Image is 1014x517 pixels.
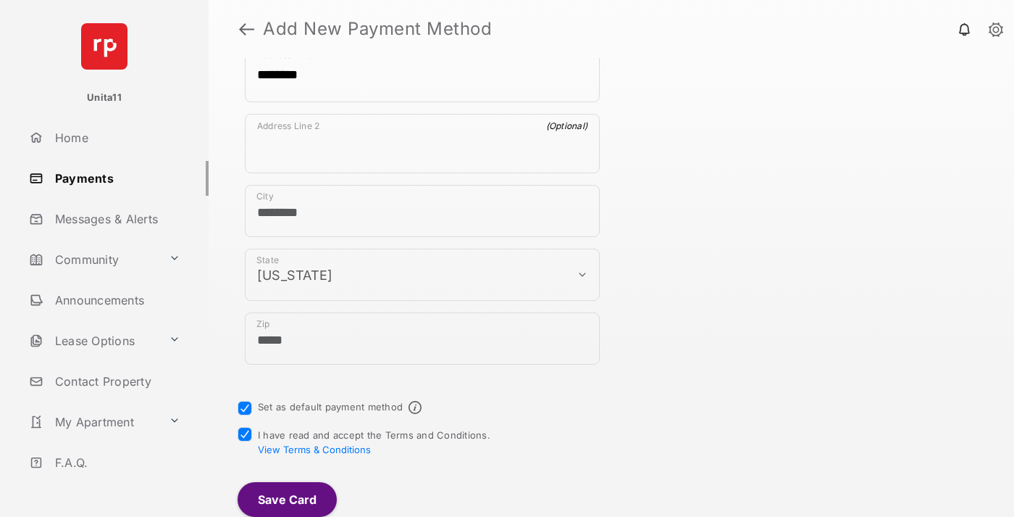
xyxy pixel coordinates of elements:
[258,444,371,455] button: I have read and accept the Terms and Conditions.
[245,313,600,365] div: payment_method_screening[postal_addresses][postalCode]
[23,405,163,439] a: My Apartment
[263,20,492,38] strong: Add New Payment Method
[23,242,163,277] a: Community
[23,445,209,480] a: F.A.Q.
[408,401,422,414] span: Default payment method info
[87,91,122,105] p: Unita11
[258,429,490,455] span: I have read and accept the Terms and Conditions.
[23,364,209,399] a: Contact Property
[23,323,163,358] a: Lease Options
[245,114,600,173] div: payment_method_screening[postal_addresses][addressLine2]
[23,161,209,196] a: Payments
[238,482,337,517] button: Save Card
[23,120,209,155] a: Home
[23,283,209,318] a: Announcements
[81,23,127,70] img: svg+xml;base64,PHN2ZyB4bWxucz0iaHR0cDovL3d3dy53My5vcmcvMjAwMC9zdmciIHdpZHRoPSI2NCIgaGVpZ2h0PSI2NC...
[258,401,403,413] label: Set as default payment method
[245,185,600,237] div: payment_method_screening[postal_addresses][locality]
[245,249,600,301] div: payment_method_screening[postal_addresses][administrativeArea]
[23,202,209,236] a: Messages & Alerts
[245,43,600,102] div: payment_method_screening[postal_addresses][addressLine1]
